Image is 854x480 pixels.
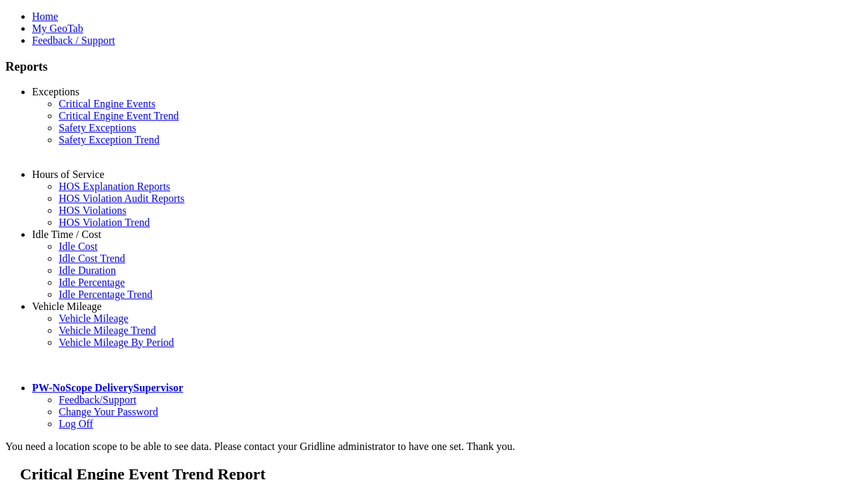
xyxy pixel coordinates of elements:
h3: Reports [5,59,849,74]
a: HOS Explanation Reports [59,181,170,192]
a: HOS Violation Trend [59,217,150,228]
a: HOS Violations [59,205,126,216]
a: Home [32,11,58,22]
a: Safety Exception Trend [59,134,159,145]
a: Vehicle Mileage Trend [59,325,156,336]
a: Vehicle Mileage By Period [59,337,174,348]
a: Critical Engine Events [59,98,155,109]
a: Hours of Service [32,169,104,180]
a: Vehicle Mileage [32,301,101,312]
a: Idle Cost [59,241,97,252]
a: Idle Percentage Trend [59,289,152,300]
a: Exceptions [32,86,79,97]
a: Feedback / Support [32,35,115,46]
a: My GeoTab [32,23,83,34]
a: Vehicle Mileage [59,313,128,324]
a: Idle Duration [59,265,116,276]
a: Safety Exceptions [59,122,136,133]
a: Idle Percentage [59,277,125,288]
a: Feedback/Support [59,394,136,405]
a: Log Off [59,418,93,429]
a: Critical Engine Event Trend [59,110,179,121]
a: Change Your Password [59,406,158,417]
div: You need a location scope to be able to see data. Please contact your Gridline administrator to h... [5,441,849,453]
a: Idle Cost Trend [59,253,125,264]
a: PW-NoScope DeliverySupervisor [32,382,183,393]
a: HOS Violation Audit Reports [59,193,185,204]
a: Idle Time / Cost [32,229,101,240]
